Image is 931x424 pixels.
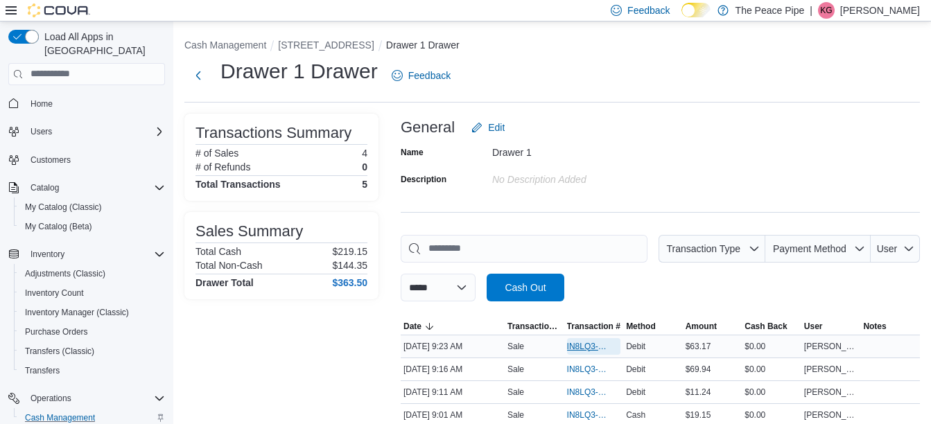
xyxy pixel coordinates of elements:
[19,362,165,379] span: Transfers
[745,321,787,332] span: Cash Back
[666,243,740,254] span: Transaction Type
[31,182,59,193] span: Catalog
[220,58,378,85] h1: Drawer 1 Drawer
[488,121,505,134] span: Edit
[25,95,165,112] span: Home
[332,260,367,271] p: $144.35
[742,361,801,378] div: $0.00
[195,260,263,271] h6: Total Non-Cash
[863,321,886,332] span: Notes
[567,387,607,398] span: IN8LQ3-550046
[14,217,171,236] button: My Catalog (Beta)
[804,364,858,375] span: [PERSON_NAME]
[19,199,107,215] a: My Catalog (Classic)
[403,321,421,332] span: Date
[567,338,621,355] button: IN8LQ3-550049
[626,409,645,421] span: Cash
[14,283,171,303] button: Inventory Count
[466,114,510,141] button: Edit
[332,277,367,288] h4: $363.50
[505,281,546,294] span: Cash Out
[507,341,524,352] p: Sale
[408,69,451,82] span: Feedback
[19,343,100,360] a: Transfers (Classic)
[626,364,645,375] span: Debit
[28,3,90,17] img: Cova
[31,154,71,166] span: Customers
[567,341,607,352] span: IN8LQ3-550049
[818,2,835,19] div: Katie Gordon
[25,152,76,168] a: Customers
[742,407,801,423] div: $0.00
[492,168,678,185] div: No Description added
[184,39,266,51] button: Cash Management
[686,341,711,352] span: $63.17
[567,364,607,375] span: IN8LQ3-550048
[564,318,624,335] button: Transaction #
[804,341,858,352] span: [PERSON_NAME]
[19,285,165,301] span: Inventory Count
[14,322,171,342] button: Purchase Orders
[19,265,165,282] span: Adjustments (Classic)
[820,2,832,19] span: KG
[401,361,505,378] div: [DATE] 9:16 AM
[765,235,871,263] button: Payment Method
[25,390,165,407] span: Operations
[14,361,171,380] button: Transfers
[25,326,88,337] span: Purchase Orders
[386,39,460,51] button: Drawer 1 Drawer
[567,384,621,400] button: IN8LQ3-550046
[401,174,446,185] label: Description
[184,62,212,89] button: Next
[3,245,171,264] button: Inventory
[31,126,52,137] span: Users
[195,246,241,257] h6: Total Cash
[801,318,861,335] button: User
[25,346,94,357] span: Transfers (Classic)
[877,243,898,254] span: User
[742,384,801,400] div: $0.00
[25,221,92,232] span: My Catalog (Beta)
[25,96,58,112] a: Home
[278,39,374,51] button: [STREET_ADDRESS]
[840,2,920,19] p: [PERSON_NAME]
[742,318,801,335] button: Cash Back
[195,223,303,240] h3: Sales Summary
[19,362,65,379] a: Transfers
[507,321,562,332] span: Transaction Type
[31,249,64,260] span: Inventory
[19,265,111,282] a: Adjustments (Classic)
[25,179,64,196] button: Catalog
[14,264,171,283] button: Adjustments (Classic)
[686,364,711,375] span: $69.94
[804,387,858,398] span: [PERSON_NAME]
[25,246,70,263] button: Inventory
[686,321,717,332] span: Amount
[31,393,71,404] span: Operations
[487,274,564,301] button: Cash Out
[626,387,645,398] span: Debit
[19,218,165,235] span: My Catalog (Beta)
[492,141,678,158] div: Drawer 1
[626,341,645,352] span: Debit
[3,94,171,114] button: Home
[736,2,805,19] p: The Peace Pipe
[567,361,621,378] button: IN8LQ3-550048
[567,407,621,423] button: IN8LQ3-550043
[19,285,89,301] a: Inventory Count
[810,2,812,19] p: |
[401,384,505,400] div: [DATE] 9:11 AM
[3,150,171,170] button: Customers
[871,235,920,263] button: User
[39,30,165,58] span: Load All Apps in [GEOGRAPHIC_DATA]
[626,321,656,332] span: Method
[14,342,171,361] button: Transfers (Classic)
[773,243,846,254] span: Payment Method
[25,365,60,376] span: Transfers
[386,62,456,89] a: Feedback
[25,123,58,140] button: Users
[362,161,367,173] p: 0
[25,151,165,168] span: Customers
[19,324,94,340] a: Purchase Orders
[19,304,165,321] span: Inventory Manager (Classic)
